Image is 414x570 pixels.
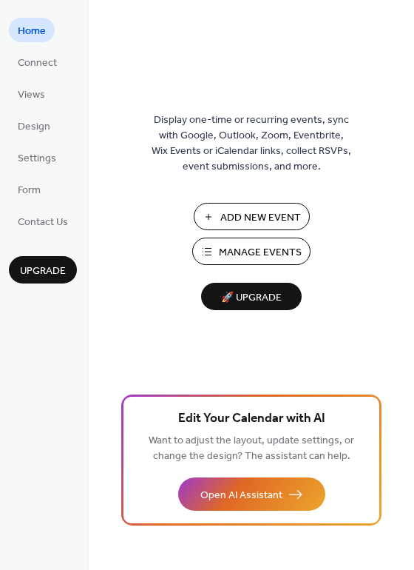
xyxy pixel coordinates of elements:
[152,113,351,175] span: Display one-time or recurring events, sync with Google, Outlook, Zoom, Eventbrite, Wix Events or ...
[201,283,302,310] button: 🚀 Upgrade
[18,24,46,39] span: Home
[149,431,354,466] span: Want to adjust the layout, update settings, or change the design? The assistant can help.
[18,119,50,135] span: Design
[9,209,77,233] a: Contact Us
[9,177,50,201] a: Form
[210,288,293,308] span: 🚀 Upgrade
[220,210,301,226] span: Add New Event
[9,256,77,284] button: Upgrade
[9,18,55,42] a: Home
[18,183,41,198] span: Form
[9,145,65,170] a: Settings
[192,238,310,265] button: Manage Events
[219,245,302,261] span: Manage Events
[200,488,282,503] span: Open AI Assistant
[20,264,66,279] span: Upgrade
[194,203,310,230] button: Add New Event
[9,113,59,138] a: Design
[18,215,68,230] span: Contact Us
[178,409,325,429] span: Edit Your Calendar with AI
[18,151,56,167] span: Settings
[178,477,325,511] button: Open AI Assistant
[18,87,45,103] span: Views
[9,50,66,74] a: Connect
[18,56,57,71] span: Connect
[9,81,54,106] a: Views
